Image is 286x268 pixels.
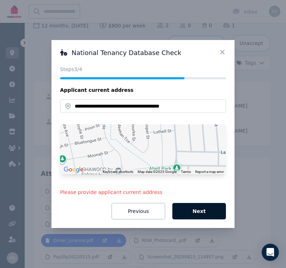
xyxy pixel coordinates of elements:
[262,244,279,261] div: Open Intercom Messenger
[60,49,226,57] h3: National Tenancy Database Check
[112,203,165,219] button: Previous
[60,86,226,94] legend: Applicant current address
[181,170,191,174] a: Terms (opens in new tab)
[103,169,133,174] button: Keyboard shortcuts
[60,189,226,196] p: Please provide applicant current address
[138,170,177,174] span: Map data ©2025 Google
[172,203,226,219] button: Next
[60,66,226,73] p: Steps 3 /4
[62,165,85,174] img: Google
[195,170,224,174] a: Report a map error
[62,165,85,174] a: Open this area in Google Maps (opens a new window)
